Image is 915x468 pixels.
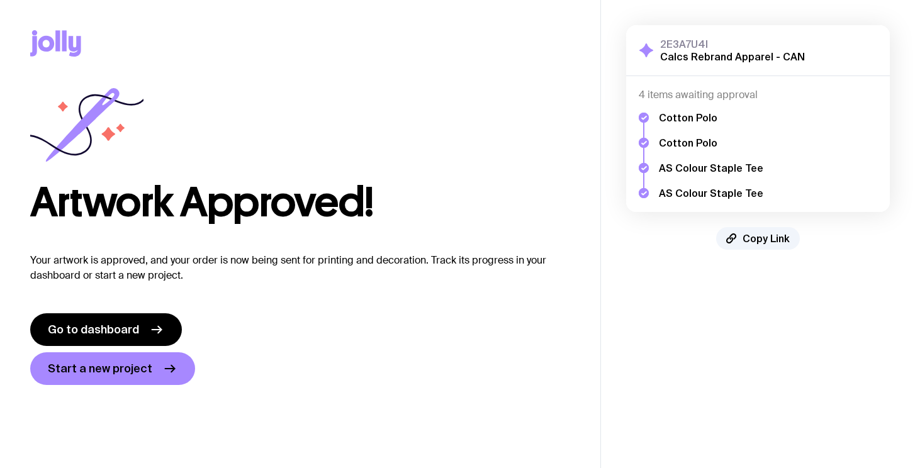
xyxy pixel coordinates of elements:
h5: AS Colour Staple Tee [659,187,763,199]
h5: Cotton Polo [659,136,763,149]
span: Start a new project [48,361,152,376]
span: Go to dashboard [48,322,139,337]
a: Start a new project [30,352,195,385]
button: Copy Link [716,227,800,250]
h5: AS Colour Staple Tee [659,162,763,174]
h4: 4 items awaiting approval [639,89,877,101]
h5: Cotton Polo [659,111,763,124]
h2: Calcs Rebrand Apparel - CAN [660,50,805,63]
h3: 2E3A7U4I [660,38,805,50]
p: Your artwork is approved, and your order is now being sent for printing and decoration. Track its... [30,253,570,283]
a: Go to dashboard [30,313,182,346]
span: Copy Link [743,232,790,245]
h1: Artwork Approved! [30,182,570,223]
